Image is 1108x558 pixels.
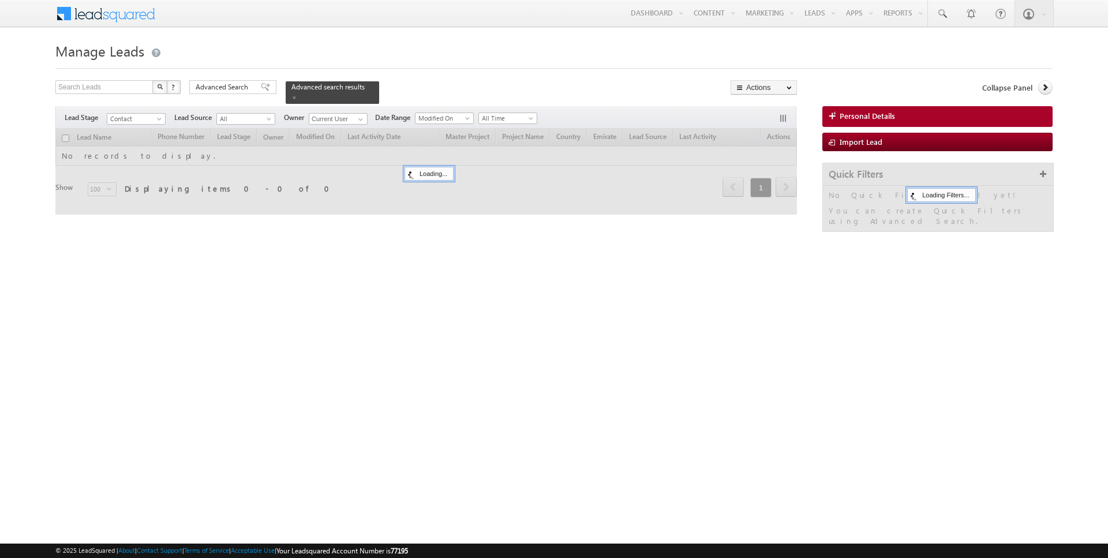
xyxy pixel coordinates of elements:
[352,114,366,125] a: Show All Items
[391,546,408,555] span: 77195
[107,113,166,125] a: Contact
[231,546,275,554] a: Acceptable Use
[840,137,882,147] span: Import Lead
[217,114,272,124] span: All
[55,545,408,556] span: © 2025 LeadSquared | | | | |
[118,546,135,554] a: About
[478,113,537,124] a: All Time
[405,167,454,181] div: Loading...
[415,113,474,124] a: Modified On
[415,113,470,123] span: Modified On
[822,106,1053,127] a: Personal Details
[731,80,797,95] button: Actions
[184,546,229,554] a: Terms of Service
[982,83,1032,93] span: Collapse Panel
[276,546,408,555] span: Your Leadsquared Account Number is
[157,84,163,89] img: Search
[171,82,177,92] span: ?
[907,188,975,202] div: Loading Filters...
[167,80,181,94] button: ?
[291,83,365,91] span: Advanced search results
[375,113,415,123] span: Date Range
[55,42,144,60] span: Manage Leads
[479,113,534,123] span: All Time
[840,111,895,121] span: Personal Details
[309,113,368,125] input: Type to Search
[137,546,182,554] a: Contact Support
[216,113,275,125] a: All
[65,113,107,123] span: Lead Stage
[196,82,252,92] span: Advanced Search
[107,114,162,124] span: Contact
[284,113,309,123] span: Owner
[174,113,216,123] span: Lead Source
